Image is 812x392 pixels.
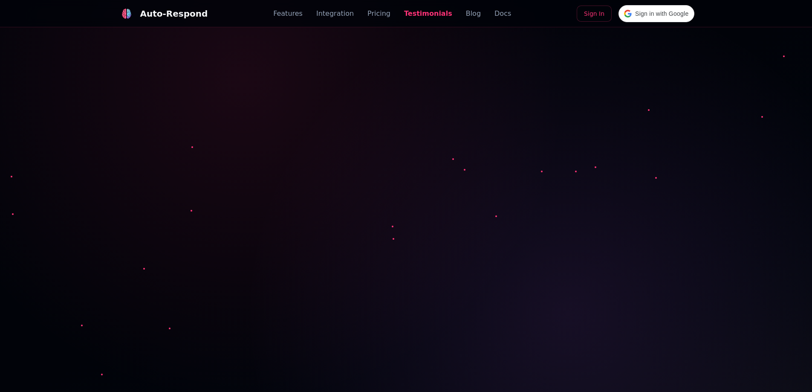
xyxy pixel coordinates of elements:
[618,5,694,22] div: Sign in with Google
[316,9,354,19] a: Integration
[635,9,688,18] span: Sign in with Google
[404,9,452,19] a: Testimonials
[118,5,208,22] a: Auto-Respond LogoAuto-Respond
[494,9,511,19] a: Docs
[121,9,131,19] img: Auto-Respond Logo
[140,8,208,20] div: Auto-Respond
[466,9,481,19] a: Blog
[367,9,390,19] a: Pricing
[577,6,612,22] a: Sign In
[273,9,303,19] a: Features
